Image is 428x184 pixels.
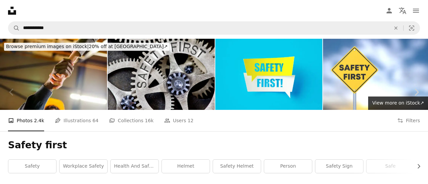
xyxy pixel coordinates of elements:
button: Visual search [404,22,420,34]
img: Metal Wheel Concept [108,39,215,110]
a: Users 12 [164,110,194,131]
a: Log in / Sign up [383,4,396,17]
a: Home — Unsplash [8,7,16,15]
a: Next [405,60,428,124]
button: Search Unsplash [8,22,20,34]
button: Filters [397,110,420,131]
span: 64 [93,117,99,124]
button: scroll list to the right [413,160,420,173]
a: View more on iStock↗ [368,97,428,110]
button: Menu [409,4,423,17]
a: helmet [162,160,210,173]
span: View more on iStock ↗ [372,100,424,106]
span: 16k [145,117,153,124]
span: Browse premium images on iStock | [6,44,89,49]
button: Language [396,4,409,17]
button: Clear [389,22,403,34]
h1: Safety first [8,139,420,151]
a: safe [366,160,414,173]
a: person [264,160,312,173]
a: safety [8,160,56,173]
a: Illustrations 64 [55,110,98,131]
form: Find visuals sitewide [8,21,420,35]
span: 20% off at [GEOGRAPHIC_DATA] ↗ [6,44,168,49]
a: workplace safety [60,160,107,173]
span: 12 [188,117,194,124]
a: Collections 16k [109,110,153,131]
a: health and safety [111,160,158,173]
a: safety helmet [213,160,261,173]
a: safety sign [315,160,363,173]
img: Safety First Written Cut Out Yellow And White Speech Bubbles Sitting Over Blue Background [215,39,322,110]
